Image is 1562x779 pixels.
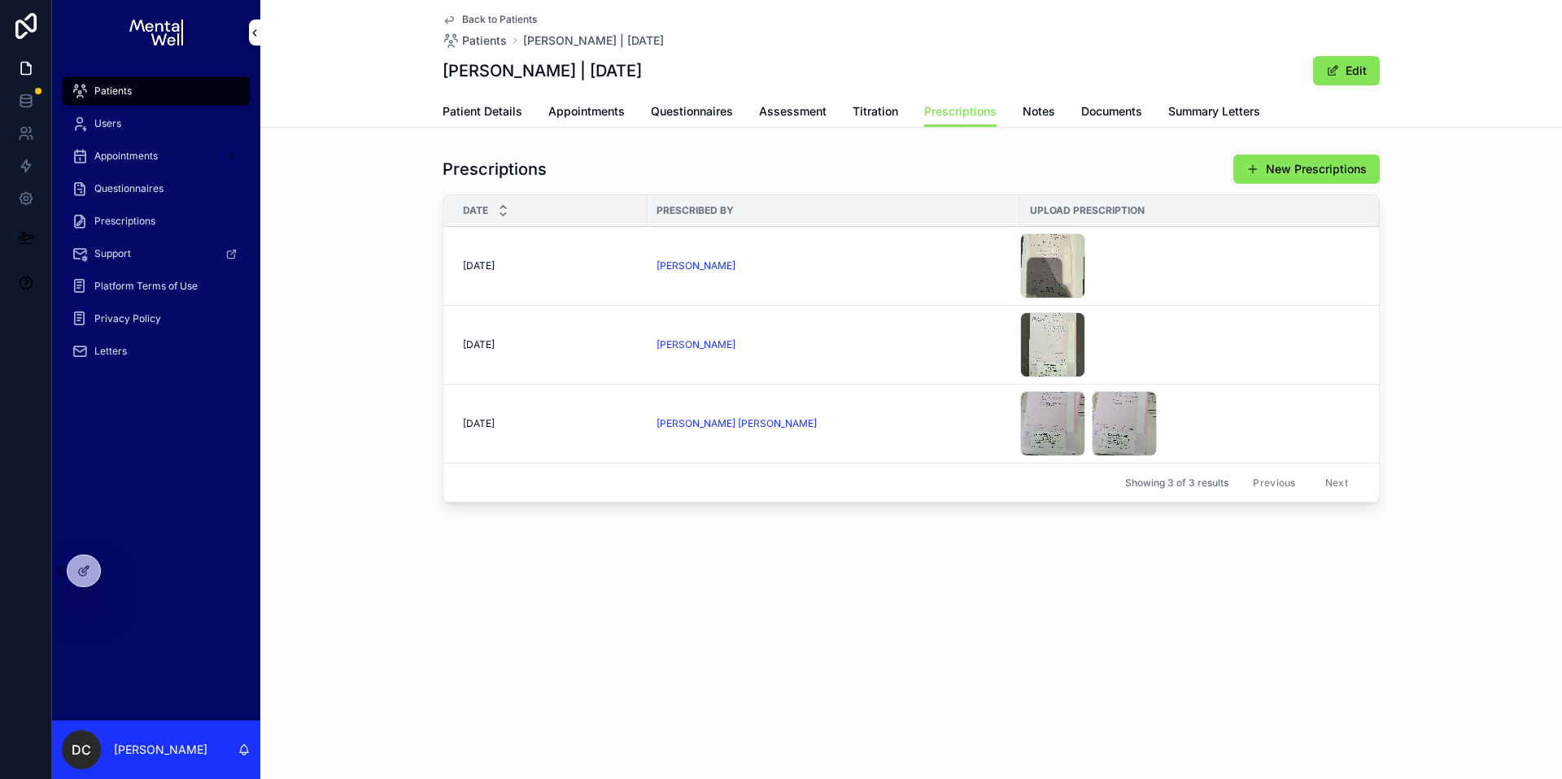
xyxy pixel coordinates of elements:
span: Back to Patients [462,13,537,26]
a: [PERSON_NAME] | [DATE] [523,33,664,49]
a: [DATE] [463,338,637,351]
span: Questionnaires [651,103,733,120]
a: [PERSON_NAME] [657,338,1010,351]
h1: [PERSON_NAME] | [DATE] [443,59,642,82]
span: Upload Prescription [1030,204,1145,217]
span: Date [463,204,488,217]
span: Prescriptions [924,103,997,120]
a: Back to Patients [443,13,537,26]
a: Questionnaires [651,97,733,129]
span: Prescribed By [657,204,734,217]
span: Showing 3 of 3 results [1125,477,1228,490]
img: App logo [129,20,182,46]
a: [PERSON_NAME] [657,338,735,351]
span: Documents [1081,103,1142,120]
h1: Prescriptions [443,158,547,181]
span: Users [94,117,121,130]
a: Privacy Policy [62,304,251,333]
a: [PERSON_NAME] [657,259,735,272]
a: [DATE] [463,417,637,430]
span: Patients [462,33,507,49]
span: [DATE] [463,259,495,272]
a: Prescriptions [924,97,997,128]
span: Patients [94,85,132,98]
p: [PERSON_NAME] [114,742,207,758]
span: Questionnaires [94,182,164,195]
a: Summary Letters [1168,97,1260,129]
a: Patients [443,33,507,49]
a: Platform Terms of Use [62,272,251,301]
a: Support [62,239,251,268]
span: Platform Terms of Use [94,280,198,293]
a: Titration [853,97,898,129]
a: Letters [62,337,251,366]
a: Documents [1081,97,1142,129]
button: New Prescriptions [1233,154,1380,184]
a: Appointments [62,141,251,171]
span: [DATE] [463,338,495,351]
a: Patients [62,76,251,106]
a: Appointments [548,97,625,129]
a: Questionnaires [62,174,251,203]
a: Patient Details [443,97,522,129]
span: [DATE] [463,417,495,430]
span: Privacy Policy [94,312,161,325]
span: Appointments [94,150,158,163]
span: DC [72,740,91,759]
span: Notes [1023,103,1055,120]
span: Prescriptions [94,215,155,228]
a: Prescriptions [62,207,251,236]
span: Summary Letters [1168,103,1260,120]
div: scrollable content [52,65,260,387]
span: Appointments [548,103,625,120]
span: Letters [94,345,127,358]
a: [PERSON_NAME] [PERSON_NAME] [657,417,817,430]
a: [PERSON_NAME] [657,259,1010,272]
span: Support [94,247,131,260]
a: Users [62,109,251,138]
a: [DATE] [463,259,637,272]
a: [PERSON_NAME] [PERSON_NAME] [657,417,1010,430]
button: Edit [1313,56,1380,85]
a: Notes [1023,97,1055,129]
span: Assessment [759,103,827,120]
span: Patient Details [443,103,522,120]
span: Titration [853,103,898,120]
a: Assessment [759,97,827,129]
